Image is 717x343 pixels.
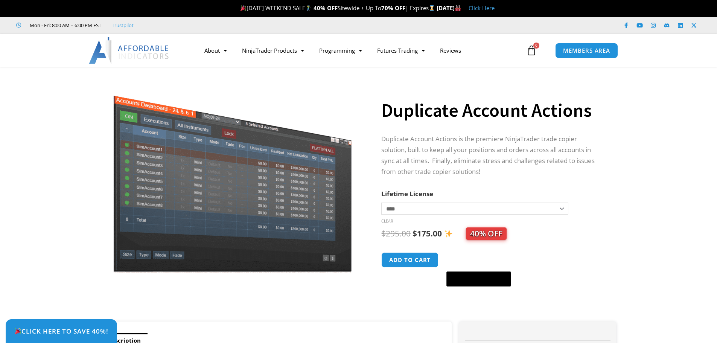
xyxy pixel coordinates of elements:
[381,134,601,177] p: Duplicate Account Actions is the premiere NinjaTrader trade copier solution, built to keep all yo...
[533,43,539,49] span: 0
[555,43,618,58] a: MEMBERS AREA
[381,189,433,198] label: Lifetime License
[370,42,432,59] a: Futures Trading
[234,42,312,59] a: NinjaTrader Products
[381,228,411,239] bdi: 295.00
[466,227,507,240] span: 40% OFF
[15,328,21,334] img: 🎉
[241,5,246,11] img: 🎉
[429,5,435,11] img: ⌛
[14,328,108,334] span: Click Here to save 40%!
[239,4,436,12] span: [DATE] WEEKEND SALE Sitewide + Up To | Expires
[445,230,452,238] img: ✨
[111,80,353,273] img: Screenshot 2024-08-26 15414455555
[381,228,386,239] span: $
[469,4,495,12] a: Click Here
[445,251,513,269] iframe: Secure express checkout frame
[437,4,461,12] strong: [DATE]
[381,4,405,12] strong: 70% OFF
[197,42,234,59] a: About
[28,21,101,30] span: Mon - Fri: 8:00 AM – 6:00 PM EST
[314,4,338,12] strong: 40% OFF
[563,48,610,53] span: MEMBERS AREA
[312,42,370,59] a: Programming
[381,291,601,298] iframe: PayPal Message 1
[381,252,438,268] button: Add to cart
[381,218,393,224] a: Clear options
[306,5,311,11] img: 🏌️‍♂️
[446,271,511,287] button: Buy with GPay
[89,37,170,64] img: LogoAI | Affordable Indicators – NinjaTrader
[381,97,601,123] h1: Duplicate Account Actions
[112,21,134,30] a: Trustpilot
[413,228,442,239] bdi: 175.00
[413,228,417,239] span: $
[455,5,461,11] img: 🏭
[6,319,117,343] a: 🎉Click Here to save 40%!
[515,40,548,61] a: 0
[432,42,469,59] a: Reviews
[197,42,524,59] nav: Menu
